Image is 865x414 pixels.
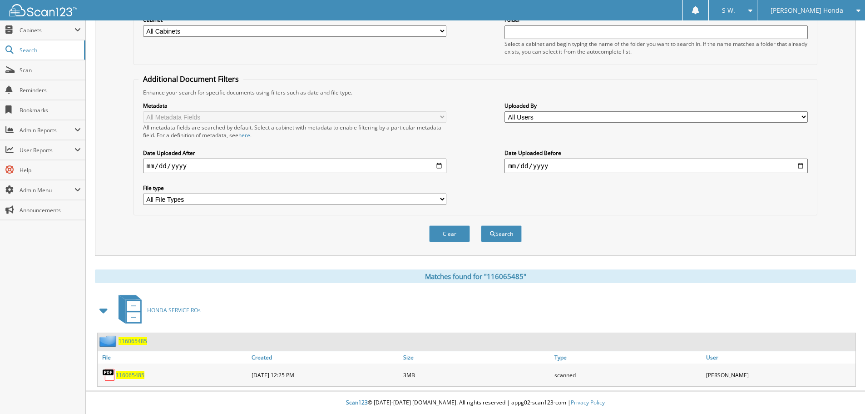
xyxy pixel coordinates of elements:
[704,366,855,384] div: [PERSON_NAME]
[552,366,704,384] div: scanned
[504,40,808,55] div: Select a cabinet and begin typing the name of the folder you want to search in. If the name match...
[238,131,250,139] a: here
[102,368,116,382] img: PDF.png
[20,66,81,74] span: Scan
[429,225,470,242] button: Clear
[504,149,808,157] label: Date Uploaded Before
[143,124,446,139] div: All metadata fields are searched by default. Select a cabinet with metadata to enable filtering b...
[704,351,855,364] a: User
[99,335,119,347] img: folder2.png
[20,26,74,34] span: Cabinets
[86,392,865,414] div: © [DATE]-[DATE] [DOMAIN_NAME]. All rights reserved | appg02-scan123-com |
[138,89,812,96] div: Enhance your search for specific documents using filters such as date and file type.
[147,306,201,314] span: HONDA SERVICE ROs
[143,184,446,192] label: File type
[138,74,243,84] legend: Additional Document Filters
[143,102,446,110] label: Metadata
[95,269,856,283] div: Matches found for "116065485"
[143,159,446,173] input: start
[20,46,79,54] span: Search
[481,225,522,242] button: Search
[401,366,553,384] div: 3MB
[249,366,401,384] div: [DATE] 12:25 PM
[20,166,81,174] span: Help
[722,8,735,13] span: S W.
[20,106,81,114] span: Bookmarks
[571,399,605,406] a: Privacy Policy
[504,102,808,110] label: Uploaded By
[20,86,81,94] span: Reminders
[401,351,553,364] a: Size
[119,337,147,345] a: 116065485
[820,370,865,414] iframe: Chat Widget
[346,399,368,406] span: Scan123
[113,292,201,328] a: HONDA SERVICE ROs
[98,351,249,364] a: File
[20,186,74,194] span: Admin Menu
[504,159,808,173] input: end
[20,206,81,214] span: Announcements
[9,4,77,16] img: scan123-logo-white.svg
[116,371,144,379] a: 116065485
[552,351,704,364] a: Type
[143,149,446,157] label: Date Uploaded After
[20,146,74,154] span: User Reports
[20,126,74,134] span: Admin Reports
[771,8,843,13] span: [PERSON_NAME] Honda
[249,351,401,364] a: Created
